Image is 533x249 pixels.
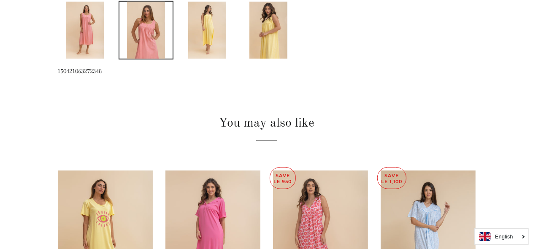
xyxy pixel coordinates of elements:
img: Load image into Gallery viewer, Plain Loungedress [66,2,104,59]
p: Save LE 1,100 [378,168,406,189]
h2: You may also like [58,114,476,132]
img: Load image into Gallery viewer, Plain Loungedress [188,2,226,59]
img: Load image into Gallery viewer, Plain Loungedress [249,2,287,59]
i: English [495,234,513,239]
p: Save LE 950 [270,168,295,189]
img: Load image into Gallery viewer, Plain Loungedress [127,2,165,59]
span: 150421063272348 [58,67,102,75]
a: English [479,232,524,241]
